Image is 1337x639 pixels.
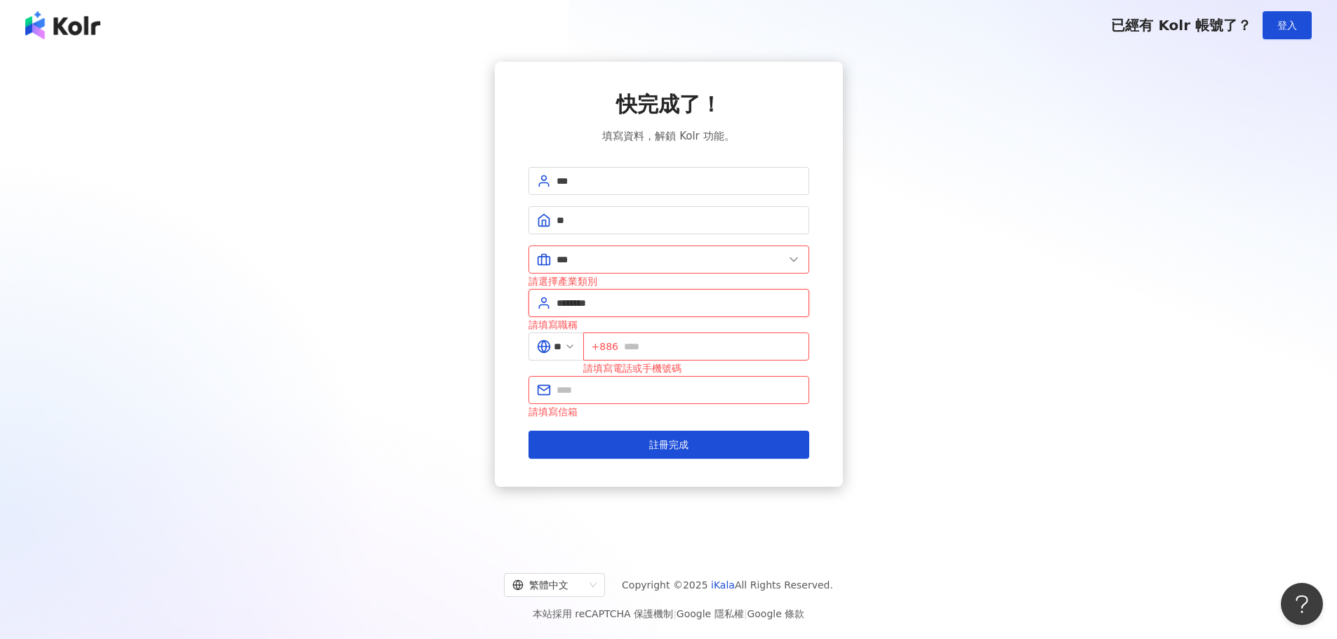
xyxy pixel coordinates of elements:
button: 登入 [1263,11,1312,39]
span: Copyright © 2025 All Rights Reserved. [622,577,833,593]
img: logo [25,11,100,39]
span: 註冊完成 [649,439,689,450]
div: 請選擇產業類別 [528,274,809,289]
div: 請填寫職稱 [528,317,809,332]
span: 快完成了！ [616,90,721,119]
div: 請填寫信箱 [528,404,809,419]
button: 註冊完成 [528,431,809,459]
span: 填寫資料，解鎖 Kolr 功能。 [602,128,734,144]
a: iKala [711,579,735,591]
span: +886 [592,339,618,354]
span: | [744,608,747,619]
span: 登入 [1277,20,1297,31]
span: 本站採用 reCAPTCHA 保護機制 [533,605,804,622]
span: 已經有 Kolr 帳號了？ [1111,17,1251,34]
div: 請填寫電話或手機號碼 [583,361,809,376]
a: Google 隱私權 [677,608,744,619]
span: | [673,608,677,619]
div: 繁體中文 [512,574,584,596]
a: Google 條款 [747,608,804,619]
iframe: Help Scout Beacon - Open [1281,583,1323,625]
